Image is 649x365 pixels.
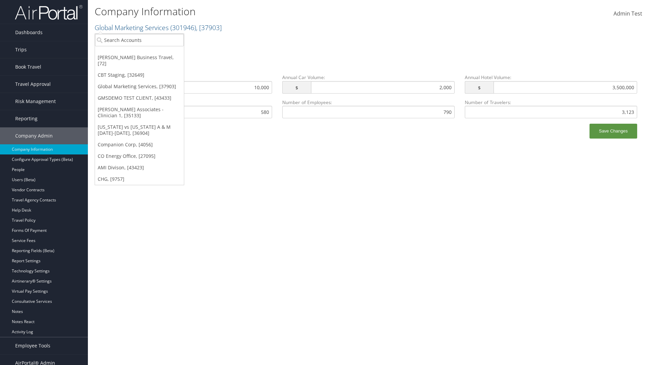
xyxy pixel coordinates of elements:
span: , [ 37903 ] [196,23,222,32]
img: airportal-logo.png [15,4,82,20]
span: $ [282,81,311,94]
a: Admin Test [614,3,642,24]
a: GMSDEMO TEST CLIENT, [43433] [95,92,184,104]
a: Global Marketing Services [95,23,222,32]
a: [US_STATE] vs [US_STATE] A & M [DATE]-[DATE], [36904] [95,121,184,139]
a: [PERSON_NAME] Business Travel, [72] [95,52,184,69]
a: CHG, [9757] [95,173,184,185]
a: AMI Divison, [43423] [95,162,184,173]
input: Annual Air Bookings: [100,106,272,118]
h1: Company Information [95,4,460,19]
input: Annual Car Volume: $ [311,81,455,94]
label: Annual Hotel Volume: [465,74,637,99]
label: Annual Air Bookings: [100,99,272,118]
span: Book Travel [15,58,41,75]
span: Company Admin [15,127,53,144]
span: Dashboards [15,24,43,41]
span: Reporting [15,110,38,127]
span: ( 301946 ) [170,23,196,32]
input: Number of Employees: [282,106,455,118]
span: Employee Tools [15,337,50,354]
span: Risk Management [15,93,56,110]
a: Companion Corp, [4056] [95,139,184,150]
input: Annual Hotel Volume: $ [494,81,637,94]
input: Number of Travelers: [465,106,637,118]
label: Annual Car Volume: [282,74,455,99]
a: Global Marketing Services, [37903] [95,81,184,92]
label: Number of Employees: [282,99,455,118]
button: Save Changes [590,124,637,139]
input: Search Accounts [95,34,184,46]
a: CO Energy Office, [27095] [95,150,184,162]
label: Annual Air Volume: [100,74,272,99]
a: CBT Staging, [32649] [95,69,184,81]
label: Number of Travelers: [465,99,637,118]
span: Admin Test [614,10,642,17]
span: Trips [15,41,27,58]
input: Annual Air Volume: $ [128,81,272,94]
span: Travel Approval [15,76,51,93]
span: $ [465,81,494,94]
a: [PERSON_NAME] Associates - Clinician 1, [35133] [95,104,184,121]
